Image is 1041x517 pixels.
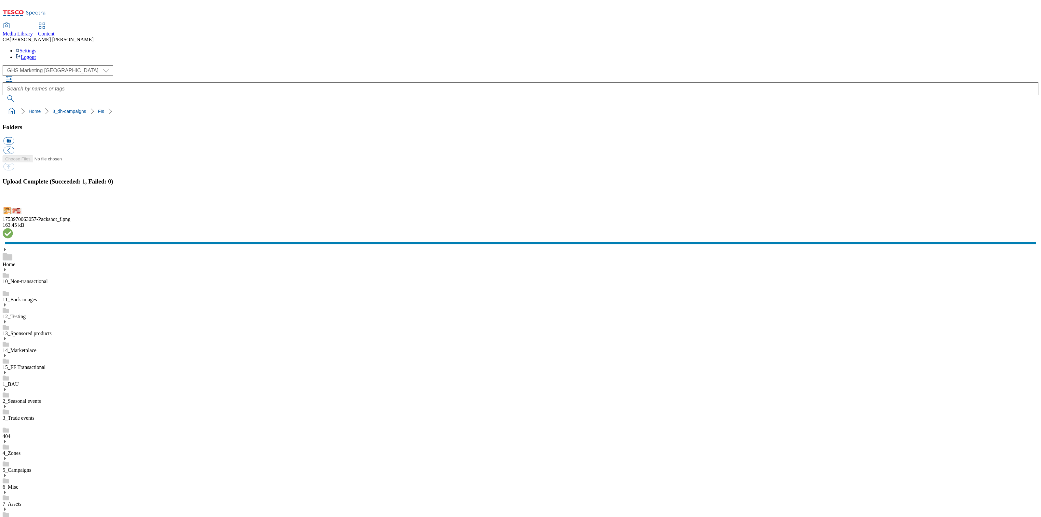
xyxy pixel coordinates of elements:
[3,297,37,302] a: 11_Back images
[38,31,55,36] span: Content
[3,279,48,284] a: 10_Non-transactional
[16,48,36,53] a: Settings
[3,364,46,370] a: 15_FF Transactional
[3,178,1038,185] h3: Upload Complete (Succeeded: 1, Failed: 0)
[3,347,36,353] a: 14_Marketplace
[7,106,17,116] a: home
[3,450,20,456] a: 4_Zones
[3,206,22,215] img: preview
[9,37,93,42] span: [PERSON_NAME] [PERSON_NAME]
[3,484,18,490] a: 6_Misc
[3,23,33,37] a: Media Library
[16,54,36,60] a: Logout
[3,105,1038,117] nav: breadcrumb
[52,109,86,114] a: 8_dh-campaigns
[3,82,1038,95] input: Search by names or tags
[3,331,52,336] a: 13_Sponsored products
[3,216,1038,222] div: 1753970063057-Packshot_f.png
[3,501,21,507] a: 7_Assets
[3,37,9,42] span: CB
[3,124,1038,131] h3: Folders
[3,381,19,387] a: 1_BAU
[38,23,55,37] a: Content
[3,314,26,319] a: 12_Testing
[3,222,1038,228] div: 163.45 kB
[3,262,15,267] a: Home
[29,109,41,114] a: Home
[3,433,10,439] a: 404
[98,109,104,114] a: FIs
[3,398,41,404] a: 2_Seasonal events
[3,31,33,36] span: Media Library
[3,415,34,421] a: 3_Trade events
[3,467,31,473] a: 5_Campaigns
